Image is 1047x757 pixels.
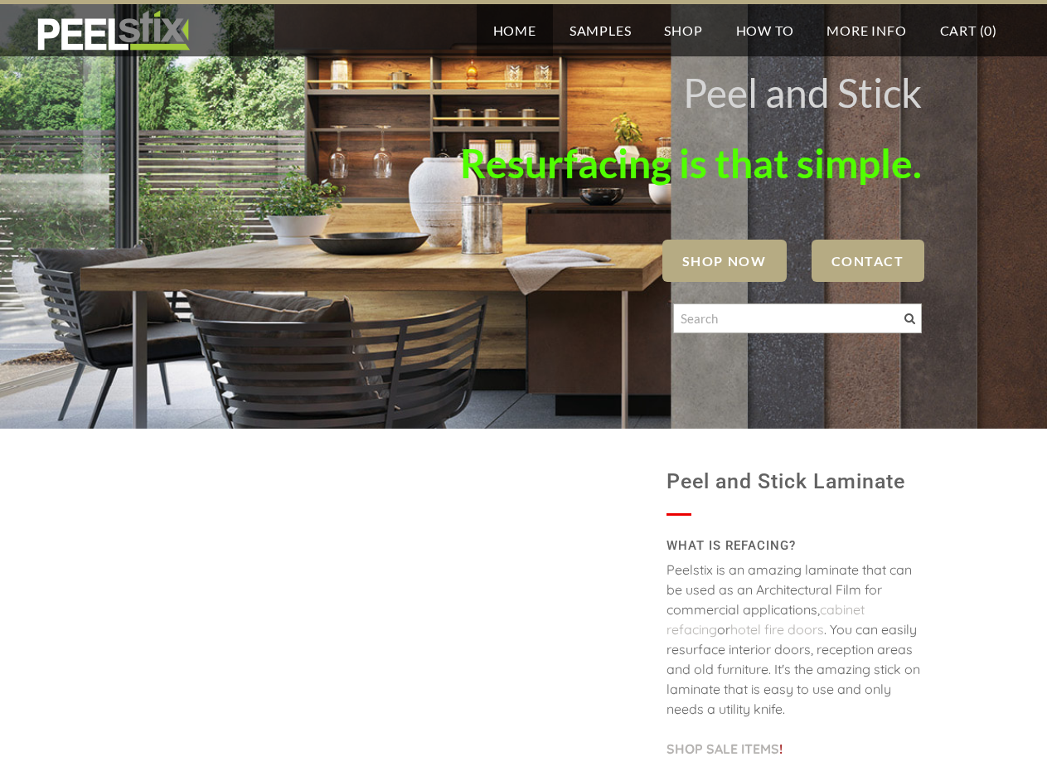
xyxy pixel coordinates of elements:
[460,139,922,187] font: Resurfacing is that simple.
[553,4,648,56] a: Samples
[904,313,915,324] span: Search
[730,621,824,638] a: hotel fire doors
[683,69,922,116] font: Peel and Stick ​
[477,4,553,56] a: Home
[647,4,719,56] a: Shop
[923,4,1014,56] a: Cart (0)
[812,240,924,282] a: Contact
[662,240,787,282] a: SHOP NOW
[666,462,922,502] h1: Peel and Stick Laminate
[673,303,922,333] input: Search
[33,10,193,51] img: REFACE SUPPLIES
[810,4,923,56] a: More Info
[666,601,865,638] a: cabinet refacing
[666,740,779,757] a: SHOP SALE ITEMS
[720,4,811,56] a: How To
[984,22,992,38] span: 0
[666,532,922,560] h2: WHAT IS REFACING?
[666,740,783,757] font: !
